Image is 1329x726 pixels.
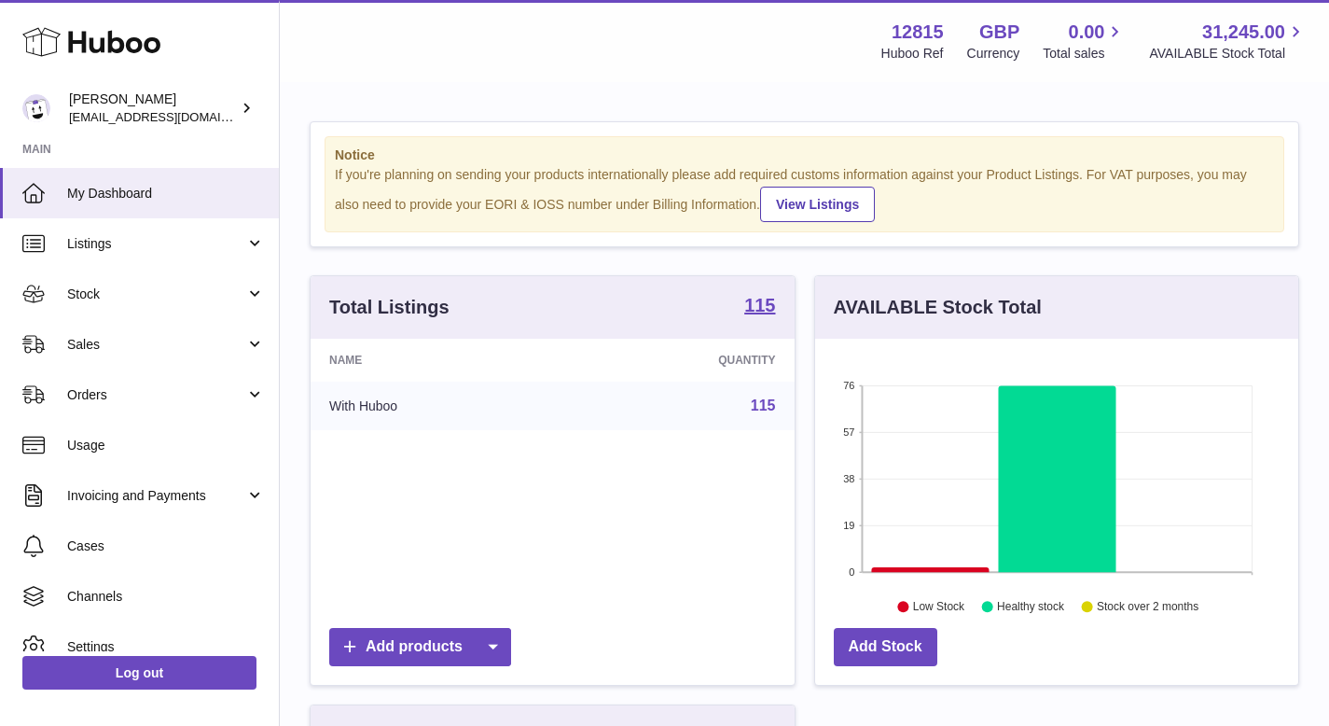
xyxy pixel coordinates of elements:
[67,638,265,656] span: Settings
[1043,20,1126,63] a: 0.00 Total sales
[1202,20,1285,45] span: 31,245.00
[912,600,964,613] text: Low Stock
[311,382,566,430] td: With Huboo
[566,339,795,382] th: Quantity
[67,235,245,253] span: Listings
[843,426,854,438] text: 57
[843,473,854,484] text: 38
[760,187,875,222] a: View Listings
[751,398,776,413] a: 115
[67,336,245,354] span: Sales
[744,296,775,318] a: 115
[1149,45,1307,63] span: AVAILABLE Stock Total
[843,520,854,531] text: 19
[67,538,265,555] span: Cases
[881,45,944,63] div: Huboo Ref
[834,628,937,666] a: Add Stock
[979,20,1019,45] strong: GBP
[22,94,50,122] img: shophawksclub@gmail.com
[67,437,265,454] span: Usage
[997,600,1065,613] text: Healthy stock
[1097,600,1198,613] text: Stock over 2 months
[744,296,775,314] strong: 115
[967,45,1020,63] div: Currency
[843,380,854,391] text: 76
[335,147,1274,164] strong: Notice
[67,588,265,606] span: Channels
[69,109,274,124] span: [EMAIL_ADDRESS][DOMAIN_NAME]
[1043,45,1126,63] span: Total sales
[1149,20,1307,63] a: 31,245.00 AVAILABLE Stock Total
[849,566,854,578] text: 0
[329,628,511,666] a: Add products
[67,386,245,404] span: Orders
[22,656,256,690] a: Log out
[335,166,1274,222] div: If you're planning on sending your products internationally please add required customs informati...
[67,487,245,505] span: Invoicing and Payments
[311,339,566,382] th: Name
[69,91,237,126] div: [PERSON_NAME]
[329,295,450,320] h3: Total Listings
[67,286,245,303] span: Stock
[834,295,1042,320] h3: AVAILABLE Stock Total
[892,20,944,45] strong: 12815
[1069,20,1105,45] span: 0.00
[67,185,265,202] span: My Dashboard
